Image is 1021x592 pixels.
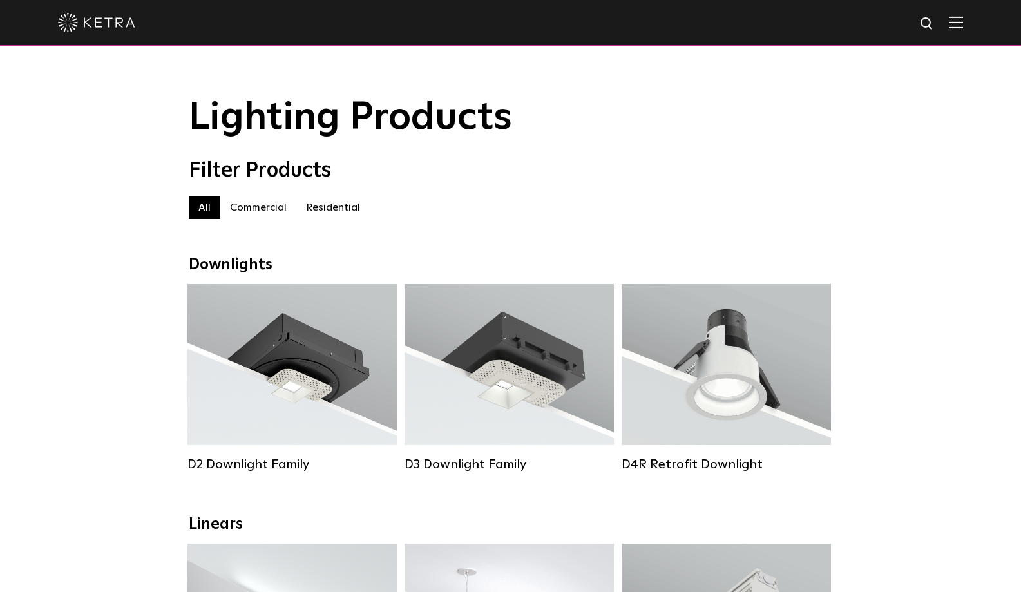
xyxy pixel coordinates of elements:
[189,99,512,137] span: Lighting Products
[189,515,833,534] div: Linears
[189,196,220,219] label: All
[405,457,614,472] div: D3 Downlight Family
[58,13,135,32] img: ketra-logo-2019-white
[189,158,833,183] div: Filter Products
[296,196,370,219] label: Residential
[220,196,296,219] label: Commercial
[187,457,397,472] div: D2 Downlight Family
[919,16,935,32] img: search icon
[405,284,614,472] a: D3 Downlight Family Lumen Output:700 / 900 / 1100Colors:White / Black / Silver / Bronze / Paintab...
[949,16,963,28] img: Hamburger%20Nav.svg
[189,256,833,274] div: Downlights
[622,457,831,472] div: D4R Retrofit Downlight
[187,284,397,472] a: D2 Downlight Family Lumen Output:1200Colors:White / Black / Gloss Black / Silver / Bronze / Silve...
[622,284,831,472] a: D4R Retrofit Downlight Lumen Output:800Colors:White / BlackBeam Angles:15° / 25° / 40° / 60°Watta...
